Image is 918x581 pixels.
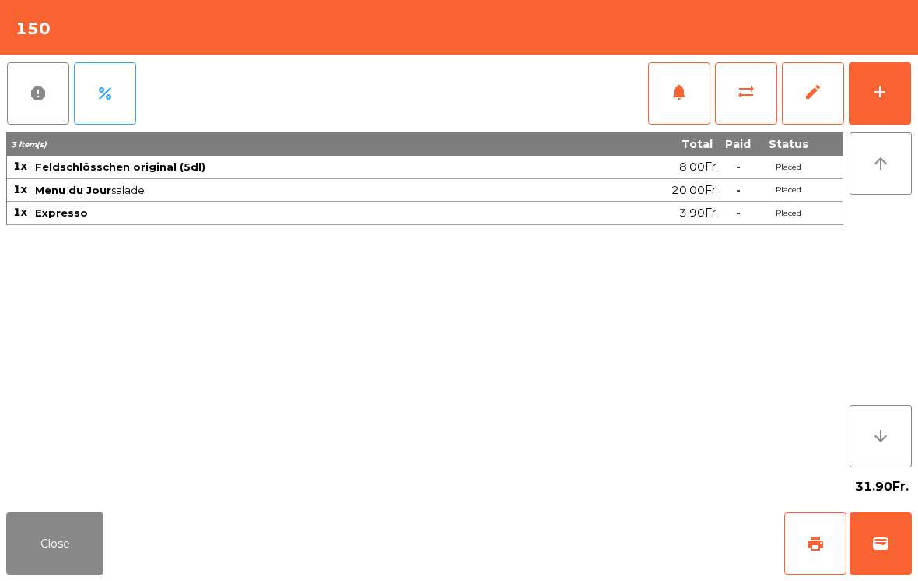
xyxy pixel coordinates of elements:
[11,139,47,150] span: 3 item(s)
[569,132,719,156] th: Total
[849,62,911,125] button: add
[757,202,819,225] td: Placed
[670,83,688,101] span: notifications
[806,534,825,553] span: print
[736,206,741,220] span: -
[737,83,755,101] span: sync_alt
[16,17,51,40] h4: 150
[871,83,889,101] div: add
[35,184,568,196] span: salade
[13,159,27,173] span: 1x
[850,405,912,467] button: arrow_downward
[871,427,890,445] i: arrow_downward
[6,512,103,575] button: Close
[757,179,819,202] td: Placed
[96,84,114,103] span: percent
[648,62,710,125] button: notifications
[757,156,819,179] td: Placed
[7,62,69,125] button: report
[850,512,912,575] button: wallet
[782,62,844,125] button: edit
[855,475,909,498] span: 31.90Fr.
[784,512,846,575] button: print
[74,62,136,125] button: percent
[35,160,205,173] span: Feldschlösschen original (5dl)
[850,132,912,195] button: arrow_upward
[35,206,88,219] span: Expresso
[715,62,777,125] button: sync_alt
[29,84,47,103] span: report
[679,202,718,224] span: 3.90Fr.
[736,183,741,197] span: -
[679,157,718,178] span: 8.00Fr.
[736,160,741,174] span: -
[804,83,822,101] span: edit
[871,534,890,553] span: wallet
[13,205,27,219] span: 1x
[35,184,111,196] span: Menu du Jour
[13,182,27,196] span: 1x
[671,180,718,201] span: 20.00Fr.
[757,132,819,156] th: Status
[719,132,757,156] th: Paid
[871,154,890,173] i: arrow_upward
